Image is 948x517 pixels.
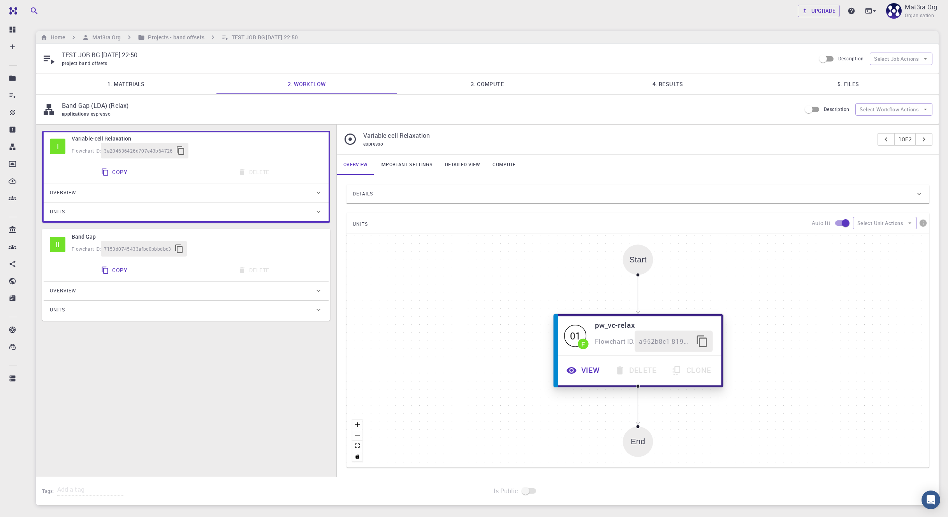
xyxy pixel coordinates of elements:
h6: Home [47,33,65,42]
span: Units [50,304,65,316]
span: espresso [91,111,114,117]
a: 2. Workflow [216,74,397,94]
button: Copy [97,262,134,278]
span: Overview [50,285,76,297]
a: 3. Compute [397,74,578,94]
span: Flowchart ID: [72,246,101,252]
button: zoom in [352,420,362,430]
div: Overview [44,183,329,202]
h6: pw_vc-relax [595,319,713,331]
a: Upgrade [798,5,840,17]
span: Overview [50,186,76,199]
span: Description [838,55,864,62]
span: Details [353,188,373,200]
span: 7153d0745433afbc0bbbdbc3 [104,245,171,253]
div: Units [44,202,329,221]
span: Finished [564,324,586,346]
div: Units [44,301,329,319]
button: View [560,360,608,381]
a: Overview [337,155,374,175]
p: Variable-cell Relaxation [363,131,872,140]
input: Add a tag [57,484,124,496]
img: logo [6,7,17,15]
span: Organisation [905,12,934,19]
a: Detailed view [439,155,486,175]
div: 01 [564,324,586,346]
div: End [623,427,653,457]
p: Auto fit [812,219,830,227]
h6: Tags: [42,484,57,495]
h6: Mat3ra Org [89,33,121,42]
div: Start [623,244,653,275]
h6: TEST JOB BG [DATE] 22:50 [229,33,298,42]
span: project [62,60,79,66]
div: II [50,237,65,252]
span: Flowchart ID: [595,337,635,345]
span: Is Public [494,486,518,496]
div: F [581,340,585,346]
img: Mat3ra Org [886,3,902,19]
button: zoom out [352,430,362,441]
span: Idle [50,237,65,252]
a: 1. Materials [36,74,216,94]
span: Units [50,206,65,218]
button: info [917,217,929,229]
span: Idle [50,139,65,154]
div: End [631,437,645,446]
span: a952b8c1-819d-406c-a11c-138d0190046b [639,336,691,346]
button: 1of2 [894,133,916,146]
button: Select Unit Actions [853,217,917,229]
h6: Band Gap [72,232,322,241]
button: toggle interactivity [352,451,362,462]
span: 3a204636426d707e43b64726 [104,147,173,155]
div: 01Fpw_vc-relaxFlowchart ID:a952b8c1-819d-406c-a11c-138d0190046bViewDeleteClone [557,315,719,386]
span: Flowchart ID: [72,148,101,154]
span: applications [62,111,91,117]
button: fit view [352,441,362,451]
nav: breadcrumb [39,33,299,42]
span: Description [824,106,849,112]
button: Select Workflow Actions [855,103,932,116]
div: pager [878,133,932,146]
div: Details [346,185,929,203]
p: Band Gap (LDA) (Relax) [62,101,795,110]
a: Important settings [374,155,439,175]
div: Open Intercom Messenger [922,491,940,509]
a: Compute [486,155,522,175]
a: 5. Files [758,74,939,94]
div: Overview [44,281,329,300]
button: Select Job Actions [870,53,932,65]
div: I [50,139,65,154]
p: Mat3ra Org [905,2,937,12]
span: band offsets [79,60,111,66]
span: Support [16,5,44,12]
div: Start [630,255,647,264]
h6: Projects - band offsets [145,33,204,42]
span: espresso [363,141,383,147]
a: 4. Results [577,74,758,94]
button: Copy [97,164,134,180]
p: TEST JOB BG [DATE] 22:50 [62,50,809,60]
h6: Variable-cell Relaxation [72,134,322,143]
span: UNITS [353,218,368,230]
